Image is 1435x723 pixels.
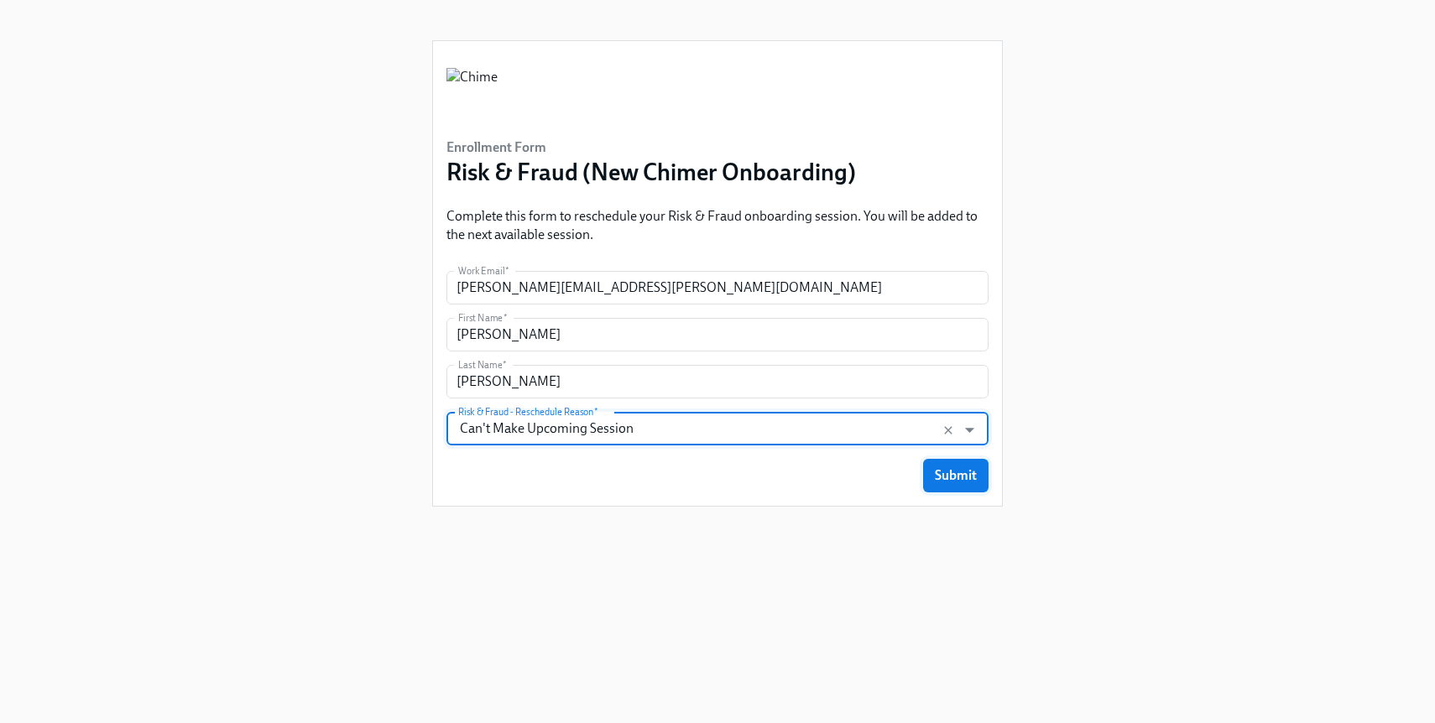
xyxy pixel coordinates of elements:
[446,207,989,244] p: Complete this form to reschedule your Risk & Fraud onboarding session. You will be added to the n...
[446,157,856,187] h3: Risk & Fraud (New Chimer Onboarding)
[938,420,958,440] button: Clear
[446,68,498,118] img: Chime
[446,138,856,157] h6: Enrollment Form
[923,459,989,492] button: Submit
[957,417,983,443] button: Open
[935,467,977,484] span: Submit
